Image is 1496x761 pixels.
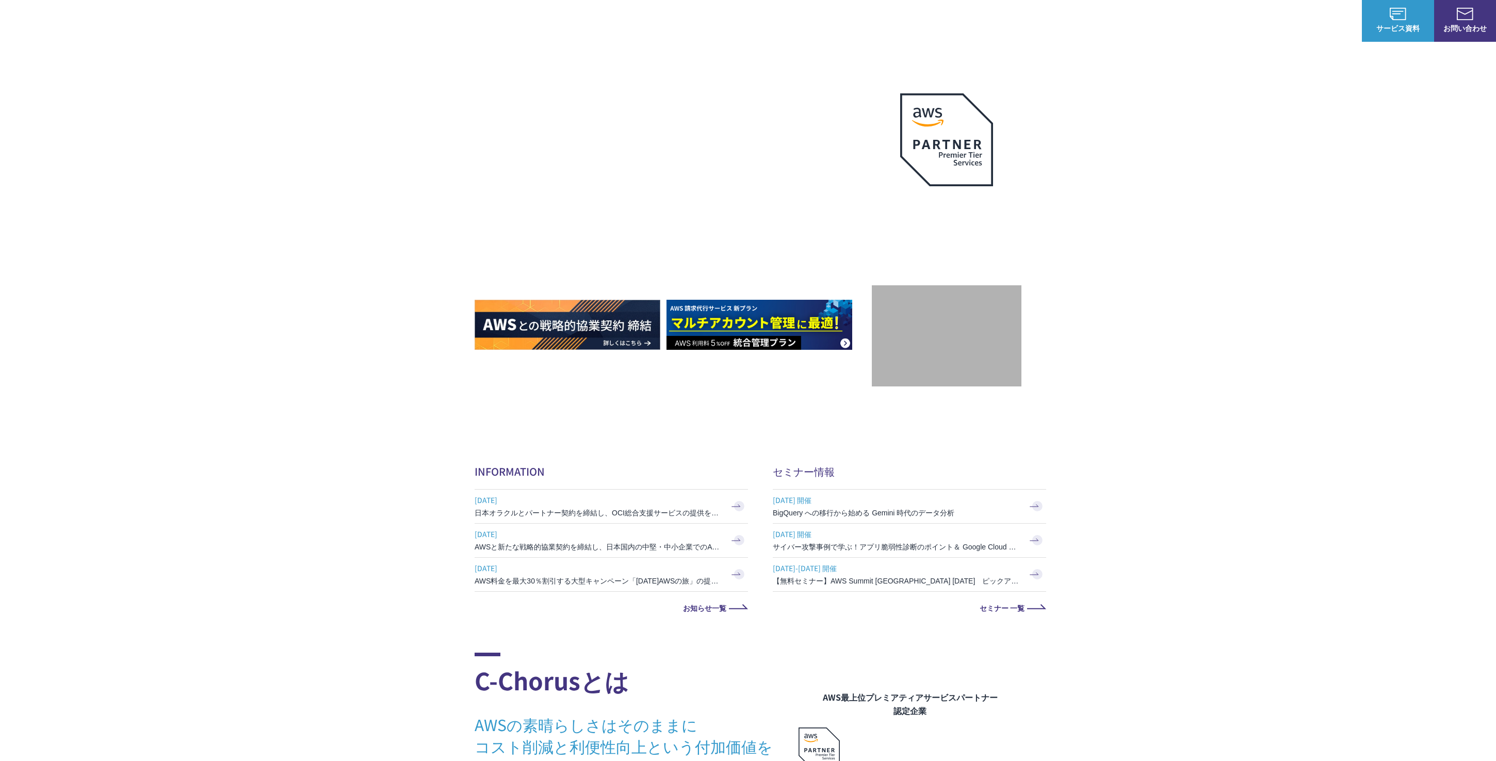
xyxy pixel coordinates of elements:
a: お知らせ一覧 [475,604,748,611]
p: ナレッジ [1263,15,1302,26]
h3: 【無料セミナー】AWS Summit [GEOGRAPHIC_DATA] [DATE] ピックアップセッション [773,576,1020,586]
a: セミナー 一覧 [773,604,1046,611]
img: AWSとの戦略的協業契約 締結 [475,300,660,350]
a: [DATE] 開催 サイバー攻撃事例で学ぶ！アプリ脆弱性診断のポイント＆ Google Cloud セキュリティ対策 [773,524,1046,557]
h3: BigQuery への移行から始める Gemini 時代のデータ分析 [773,508,1020,518]
span: お問い合わせ [1434,23,1496,34]
figcaption: AWS最上位プレミアティアサービスパートナー 認定企業 [799,690,1021,717]
p: 業種別ソリューション [1110,15,1193,26]
a: 導入事例 [1213,15,1242,26]
p: サービス [1050,15,1090,26]
a: [DATE] 日本オラクルとパートナー契約を締結し、OCI総合支援サービスの提供を開始 [475,490,748,523]
img: 契約件数 [892,301,1001,376]
h2: C-Chorusとは [475,653,799,698]
img: AWSプレミアティアサービスパートナー [900,93,993,186]
span: [DATE] 開催 [773,492,1020,508]
a: [DATE] AWS料金を最大30％割引する大型キャンペーン「[DATE]AWSの旅」の提供を開始 [475,558,748,591]
p: AWSの導入からコスト削減、 構成・運用の最適化からデータ活用まで 規模や業種業態を問わない マネージドサービスで [475,114,872,159]
h3: AWS料金を最大30％割引する大型キャンペーン「[DATE]AWSの旅」の提供を開始 [475,576,722,586]
h3: サイバー攻撃事例で学ぶ！アプリ脆弱性診断のポイント＆ Google Cloud セキュリティ対策 [773,542,1020,552]
span: [DATE] [475,526,722,542]
span: [DATE] [475,560,722,576]
a: [DATE] 開催 BigQuery への移行から始める Gemini 時代のデータ分析 [773,490,1046,523]
a: [DATE]-[DATE] 開催 【無料セミナー】AWS Summit [GEOGRAPHIC_DATA] [DATE] ピックアップセッション [773,558,1046,591]
h1: AWS ジャーニーの 成功を実現 [475,170,872,269]
p: 最上位プレミアティア サービスパートナー [888,199,1005,238]
span: [DATE]-[DATE] 開催 [773,560,1020,576]
span: [DATE] 開催 [773,526,1020,542]
h3: 日本オラクルとパートナー契約を締結し、OCI総合支援サービスの提供を開始 [475,508,722,518]
em: AWS [935,199,958,214]
h3: AWSの素晴らしさはそのままに コスト削減と利便性向上という付加価値を [475,714,799,757]
p: 強み [1005,15,1030,26]
h2: INFORMATION [475,464,748,479]
img: AWS請求代行サービス 統合管理プラン [666,300,852,350]
h2: セミナー情報 [773,464,1046,479]
img: お問い合わせ [1457,8,1473,20]
span: NHN テコラス AWS総合支援サービス [119,10,193,31]
span: [DATE] [475,492,722,508]
a: [DATE] AWSと新たな戦略的協業契約を締結し、日本国内の中堅・中小企業でのAWS活用を加速 [475,524,748,557]
a: ログイン [1323,15,1352,26]
a: AWS総合支援サービス C-Chorus NHN テコラスAWS総合支援サービス [15,8,193,33]
span: サービス資料 [1362,23,1434,34]
img: AWS総合支援サービス C-Chorus サービス資料 [1390,8,1406,20]
h3: AWSと新たな戦略的協業契約を締結し、日本国内の中堅・中小企業でのAWS活用を加速 [475,542,722,552]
